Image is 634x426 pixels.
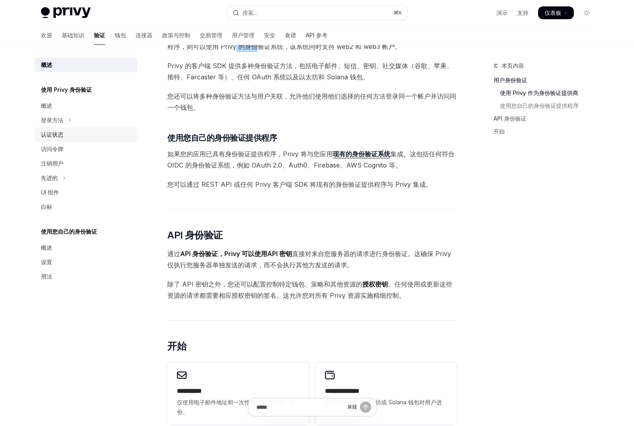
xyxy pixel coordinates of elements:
a: API 身份验证 [494,112,599,125]
a: 用户管理 [232,26,254,45]
font: API 身份验证 [494,115,526,122]
font: 用法 [41,273,52,280]
button: 发送消息 [360,402,371,413]
a: 认证状态 [35,127,137,142]
font: 食谱 [285,32,296,38]
font: 除了 API 密钥之外，您还可以配置控制特定钱包、策略和其他资源的 [167,280,362,288]
font: 如果您的应用已具有身份验证提供程序，Privy 将与您应用 [167,150,333,158]
font: 演示 [496,9,508,16]
font: 白标 [41,203,52,210]
button: 切换高级部分 [35,171,137,185]
font: 使用 Privy 身份验证 [41,86,92,93]
font: 使用 Privy 作为身份验证提供商 [500,89,578,96]
font: Privy 的客户端 SDK 提供多种身份验证方法，包括电子邮件、短信、密钥、社交媒体（谷歌、苹果、推特、Farcaster 等）、任何 OAuth 系统以及以太坊和 Solana 钱包。 [167,62,453,81]
a: 使用 Privy 作为身份验证提供商 [494,87,599,99]
a: 政策与控制 [162,26,190,45]
font: 仪表板 [545,9,561,16]
a: API 参考 [306,26,327,45]
a: 开始 [494,125,599,138]
font: 本页内容 [502,62,524,69]
font: 使用您自己的身份验证提供程序 [167,133,277,143]
a: 用法 [35,269,137,284]
font: 认证状态 [41,131,63,138]
a: 概述 [35,58,137,72]
font: 用户身份验证 [494,77,527,83]
font: 交易管理 [200,32,222,38]
a: 现有的身份验证系统 [333,150,390,158]
a: 设置 [35,255,137,269]
a: 欢迎 [41,26,52,45]
font: API 身份验证，Privy 可以使用 [180,250,267,258]
a: UI 组件 [35,185,137,200]
font: 授权密钥 [362,280,388,288]
font: 欢迎 [41,32,52,38]
font: 用户管理 [232,32,254,38]
a: 钱包 [115,26,126,45]
font: API 参考 [306,32,327,38]
a: 支持 [517,9,528,17]
font: UI 组件 [41,189,59,196]
font: 概述 [41,102,52,109]
button: 切换登录方法部分 [35,113,137,127]
button: 切换暗模式 [580,6,593,19]
font: ⌘ [394,10,398,16]
font: API 身份验证 [167,229,222,241]
a: 访问令牌 [35,142,137,156]
font: 注销用户 [41,160,63,167]
font: 通过 [167,250,180,258]
a: 演示 [496,9,508,17]
a: 仪表板 [538,6,574,19]
a: 基础知识 [62,26,84,45]
a: 用户身份验证 [494,74,599,87]
font: API 密钥 [267,250,292,258]
font: 钱包 [115,32,126,38]
a: 连接器 [136,26,152,45]
a: 验证 [94,26,105,45]
font: 政策与控制 [162,32,190,38]
font: 登录方法 [41,117,63,123]
font: 连接器 [136,32,152,38]
font: 使用您自己的身份验证提供程序 [500,102,579,109]
a: 食谱 [285,26,296,45]
font: 验证 [94,32,105,38]
font: 概述 [41,61,52,68]
a: 概述 [35,240,137,255]
font: 您还可以将多种身份验证方法与用户关联，允许他们使用他们选择的任何方法登录同一个帐户并访问同一个钱包。 [167,92,456,111]
a: 安全 [264,26,275,45]
font: 使用您自己的身份验证 [41,228,97,235]
img: 灯光标志 [41,7,91,18]
font: 基础知识 [62,32,84,38]
font: K [398,10,402,16]
a: 注销用户 [35,156,137,171]
font: 设置 [41,258,52,265]
font: 开始 [167,340,186,352]
font: 访问令牌 [41,145,63,152]
font: 安全 [264,32,275,38]
font: 开始 [494,128,505,135]
a: 概述 [35,99,137,113]
a: 交易管理 [200,26,222,45]
a: 使用您自己的身份验证提供程序 [494,99,599,112]
font: 您可以通过 REST API 或任何 Privy 客户端 SDK 将现有的身份验证提供程序与 Privy 集成。 [167,180,432,188]
button: 打开搜索 [227,6,407,20]
font: 支持 [517,9,528,16]
font: 概述 [41,244,52,251]
font: 先进的 [41,174,58,181]
font: 直接对来自您服务器的请求进行身份验证 [292,250,408,258]
font: 搜索... [242,9,257,16]
input: 提问... [256,398,344,416]
a: 白标 [35,200,137,214]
